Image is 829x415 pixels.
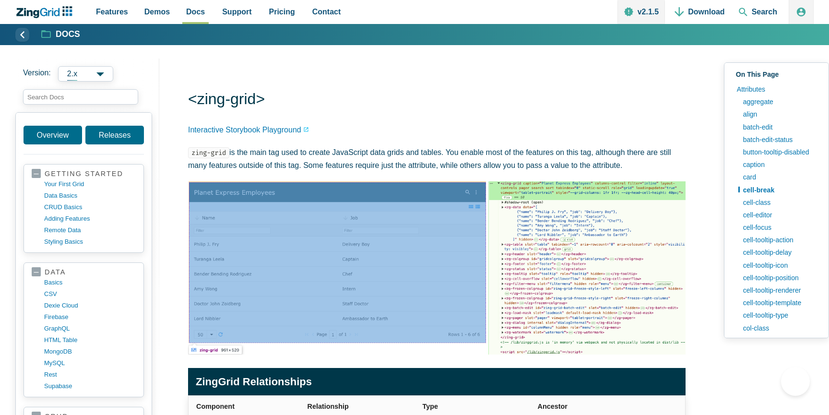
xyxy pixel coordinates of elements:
a: remote data [44,225,136,236]
caption: ZingGrid Relationships [188,368,686,395]
a: card [738,171,821,183]
p: is the main tag used to create JavaScript data grids and tables. You enable most of the features ... [188,146,686,172]
a: Attributes [732,83,821,95]
a: basics [44,277,136,288]
span: Version: [23,66,51,82]
a: HTML table [44,334,136,346]
span: Demos [144,5,170,18]
a: cell-focus [738,221,821,234]
label: Versions [23,66,152,82]
code: zing-grid [188,147,229,158]
a: cell-tooltip-template [738,296,821,309]
input: search input [23,89,138,105]
img: Image of the DOM relationship for the zing-grid web component tag [188,181,686,354]
a: Docs [42,29,80,40]
a: ZingChart Logo. Click to return to the homepage [15,6,77,18]
a: supabase [44,380,136,392]
a: cell-tooltip-delay [738,246,821,259]
a: firebase [44,311,136,323]
a: styling basics [44,236,136,248]
a: adding features [44,213,136,225]
a: button-tooltip-disabled [738,146,821,158]
span: Features [96,5,128,18]
a: MongoDB [44,346,136,357]
h1: <zing-grid> [188,89,686,111]
a: column-drag [738,334,821,347]
a: cell-tooltip-action [738,234,821,246]
a: batch-edit-status [738,133,821,146]
span: Pricing [269,5,295,18]
a: data [32,268,136,277]
span: Contact [312,5,341,18]
a: col-class [738,322,821,334]
a: your first grid [44,178,136,190]
a: cell-tooltip-position [738,272,821,284]
span: Docs [186,5,205,18]
a: aggregate [738,95,821,108]
a: cell-tooltip-type [738,309,821,321]
a: data basics [44,190,136,202]
a: batch-edit [738,121,821,133]
a: caption [738,158,821,171]
a: cell-break [738,184,821,196]
a: cell-tooltip-renderer [738,284,821,296]
a: rest [44,369,136,380]
a: CRUD basics [44,202,136,213]
a: cell-class [738,196,821,209]
strong: Docs [56,30,80,39]
span: Support [222,5,251,18]
iframe: Toggle Customer Support [781,367,810,396]
a: Interactive Storybook Playground [188,123,309,136]
a: Releases [85,126,144,144]
a: MySQL [44,357,136,369]
a: GraphQL [44,323,136,334]
a: getting started [32,169,136,178]
a: dexie cloud [44,300,136,311]
a: cell-tooltip-icon [738,259,821,272]
a: cell-editor [738,209,821,221]
a: Overview [24,126,82,144]
a: CSV [44,288,136,300]
a: align [738,108,821,120]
